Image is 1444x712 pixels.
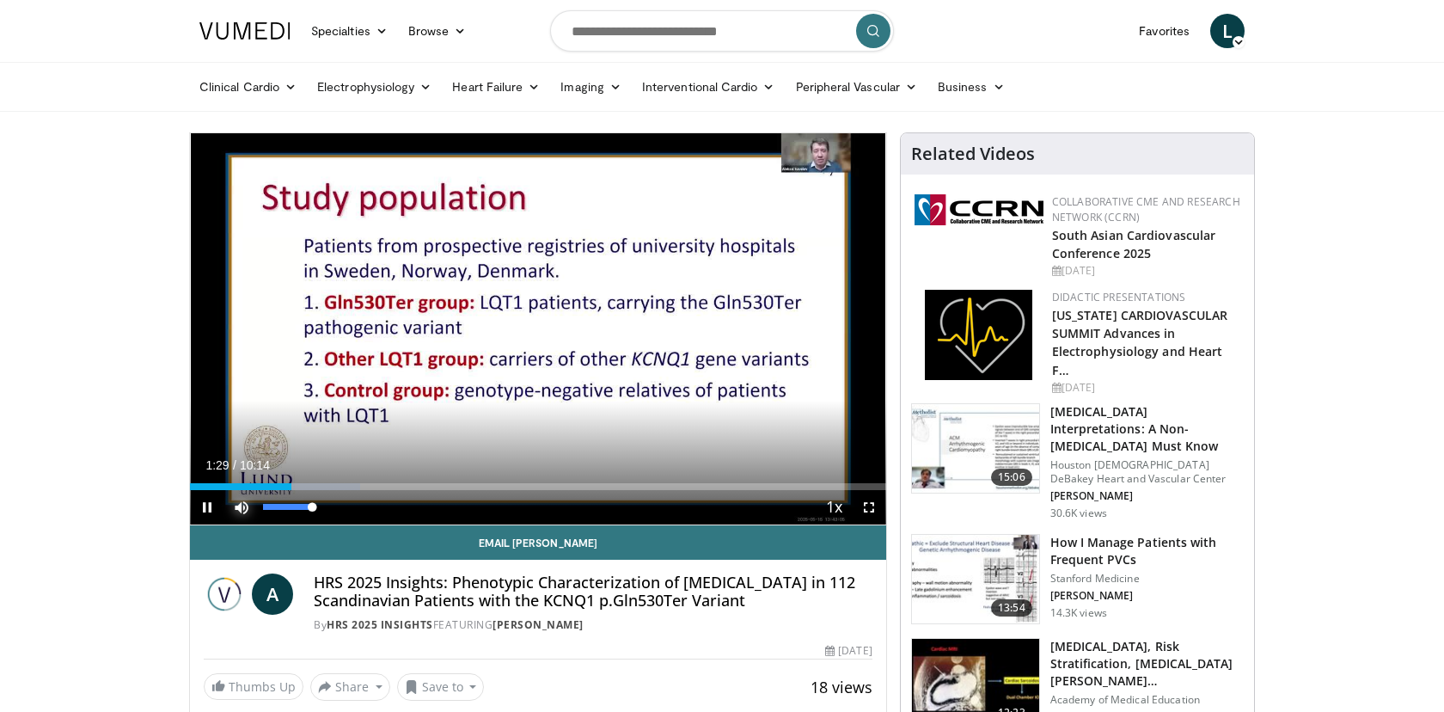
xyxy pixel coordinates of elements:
[442,70,550,104] a: Heart Failure
[817,490,852,525] button: Playback Rate
[205,458,229,472] span: 1:29
[190,133,886,525] video-js: Video Player
[1052,380,1240,396] div: [DATE]
[811,677,872,697] span: 18 views
[190,525,886,560] a: Email [PERSON_NAME]
[240,458,270,472] span: 10:14
[912,404,1039,494] img: 59f69555-d13b-4130-aa79-5b0c1d5eebbb.150x105_q85_crop-smart_upscale.jpg
[912,535,1039,624] img: eb6d139b-1fa2-419e-a171-13e36c281eca.150x105_q85_crop-smart_upscale.jpg
[310,673,390,701] button: Share
[1052,263,1240,279] div: [DATE]
[786,70,927,104] a: Peripheral Vascular
[1129,14,1200,48] a: Favorites
[189,70,307,104] a: Clinical Cardio
[307,70,442,104] a: Electrophysiology
[1050,489,1244,503] p: [PERSON_NAME]
[991,599,1032,617] span: 13:54
[1050,589,1244,603] p: [PERSON_NAME]
[204,574,245,615] img: HRS 2025 Insights
[1210,14,1245,48] a: L
[1052,307,1228,377] a: [US_STATE] CARDIOVASCULAR SUMMIT Advances in Electrophysiology and Heart F…
[1050,506,1107,520] p: 30.6K views
[1050,572,1244,586] p: Stanford Medicine
[927,70,1015,104] a: Business
[252,574,293,615] a: A
[911,403,1244,520] a: 15:06 [MEDICAL_DATA] Interpretations: A Non-[MEDICAL_DATA] Must Know Houston [DEMOGRAPHIC_DATA] D...
[263,504,312,510] div: Volume Level
[233,458,236,472] span: /
[1050,534,1244,568] h3: How I Manage Patients with Frequent PVCs
[1050,458,1244,486] p: Houston [DEMOGRAPHIC_DATA] DeBakey Heart and Vascular Center
[199,22,291,40] img: VuMedi Logo
[204,673,303,700] a: Thumbs Up
[1052,290,1240,305] div: Didactic Presentations
[314,574,872,611] h4: HRS 2025 Insights: Phenotypic Characterization of [MEDICAL_DATA] in 112 Scandinavian Patients wit...
[190,483,886,490] div: Progress Bar
[915,194,1043,225] img: a04ee3ba-8487-4636-b0fb-5e8d268f3737.png.150x105_q85_autocrop_double_scale_upscale_version-0.2.png
[493,617,584,632] a: [PERSON_NAME]
[852,490,886,525] button: Fullscreen
[1052,227,1216,261] a: South Asian Cardiovascular Conference 2025
[327,617,433,632] a: HRS 2025 Insights
[224,490,259,525] button: Mute
[1050,606,1107,620] p: 14.3K views
[301,14,398,48] a: Specialties
[825,643,872,659] div: [DATE]
[991,469,1032,486] span: 15:06
[1052,194,1240,224] a: Collaborative CME and Research Network (CCRN)
[1050,638,1244,690] h3: [MEDICAL_DATA], Risk Stratification, [MEDICAL_DATA] [PERSON_NAME]…
[397,673,485,701] button: Save to
[550,10,894,52] input: Search topics, interventions
[911,534,1244,625] a: 13:54 How I Manage Patients with Frequent PVCs Stanford Medicine [PERSON_NAME] 14.3K views
[550,70,632,104] a: Imaging
[911,144,1035,164] h4: Related Videos
[314,617,872,633] div: By FEATURING
[190,490,224,525] button: Pause
[1050,403,1244,455] h3: [MEDICAL_DATA] Interpretations: A Non-[MEDICAL_DATA] Must Know
[1050,693,1244,707] p: Academy of Medical Education
[925,290,1032,380] img: 1860aa7a-ba06-47e3-81a4-3dc728c2b4cf.png.150x105_q85_autocrop_double_scale_upscale_version-0.2.png
[632,70,786,104] a: Interventional Cardio
[398,14,477,48] a: Browse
